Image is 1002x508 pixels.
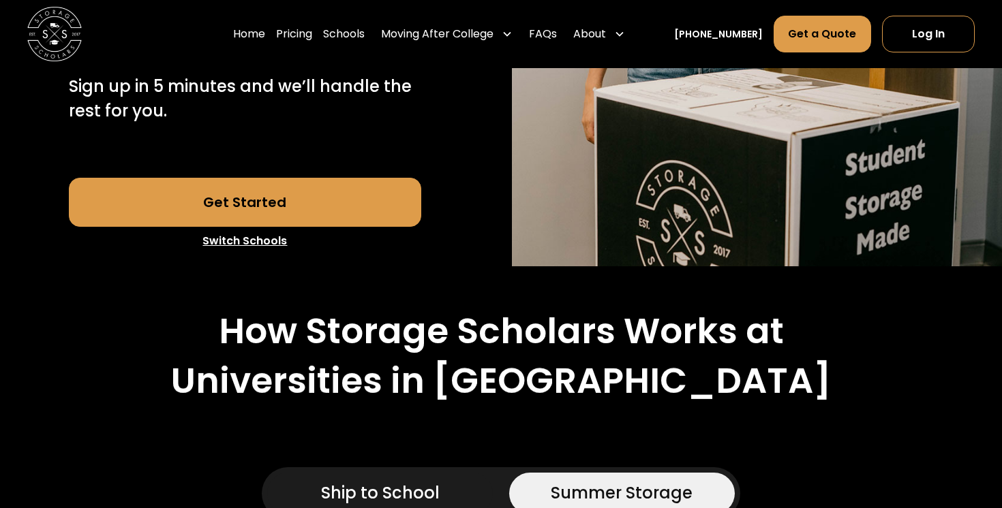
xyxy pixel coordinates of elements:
a: Get a Quote [774,16,870,52]
p: Sign up in 5 minutes and we’ll handle the rest for you. [69,74,422,123]
a: Switch Schools [69,227,422,255]
a: Schools [323,15,365,53]
a: Home [233,15,265,53]
a: Log In [882,16,975,52]
a: [PHONE_NUMBER] [674,27,763,42]
div: Summer Storage [551,481,693,505]
div: Ship to School [321,481,440,505]
h2: Universities in [GEOGRAPHIC_DATA] [171,360,832,402]
img: Storage Scholars main logo [27,7,82,61]
a: Get Started [69,178,422,227]
a: FAQs [529,15,557,53]
a: Pricing [276,15,312,53]
div: About [573,26,606,42]
h2: How Storage Scholars Works at [219,310,784,353]
div: Moving After College [376,15,518,53]
div: About [568,15,631,53]
div: Moving After College [381,26,494,42]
